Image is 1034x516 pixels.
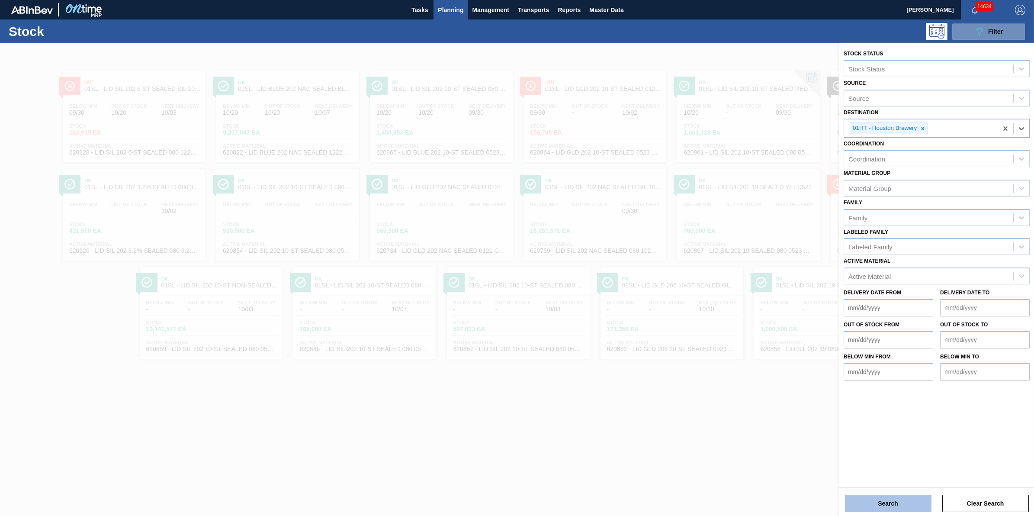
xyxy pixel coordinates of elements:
[9,26,142,36] h1: Stock
[1015,5,1025,15] img: Logout
[940,363,1030,381] input: mm/dd/yyyy
[844,51,883,57] label: Stock Status
[961,4,989,16] button: Notifications
[848,273,891,280] div: Active Material
[558,5,581,15] span: Reports
[940,354,979,360] label: Below Min to
[518,5,549,15] span: Transports
[926,23,947,40] div: Programming: no user selected
[589,5,623,15] span: Master Data
[844,363,933,381] input: mm/dd/yyyy
[472,5,509,15] span: Management
[844,354,891,360] label: Below Min from
[848,184,891,192] div: Material Group
[844,299,933,316] input: mm/dd/yyyy
[844,170,890,176] label: Material Group
[844,200,862,206] label: Family
[11,6,53,14] img: TNhmsLtSVTkK8tSr43FrP2fwEKptu5GPRR3wAAAABJRU5ErkJggg==
[940,290,989,296] label: Delivery Date to
[844,258,890,264] label: Active Material
[940,331,1030,348] input: mm/dd/yyyy
[438,5,463,15] span: Planning
[844,322,899,328] label: Out of Stock from
[844,110,878,116] label: Destination
[844,229,888,235] label: Labeled Family
[848,155,885,163] div: Coordination
[410,5,429,15] span: Tasks
[848,94,869,102] div: Source
[844,290,901,296] label: Delivery Date from
[940,299,1030,316] input: mm/dd/yyyy
[848,65,885,72] div: Stock Status
[844,141,884,147] label: Coordination
[940,322,988,328] label: Out of Stock to
[850,123,918,134] div: 01HT - Houston Brewery
[848,243,893,251] div: Labeled Family
[844,80,866,86] label: Source
[988,28,1003,35] span: Filter
[844,331,933,348] input: mm/dd/yyyy
[976,2,993,11] span: 14634
[952,23,1025,40] button: Filter
[848,214,867,221] div: Family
